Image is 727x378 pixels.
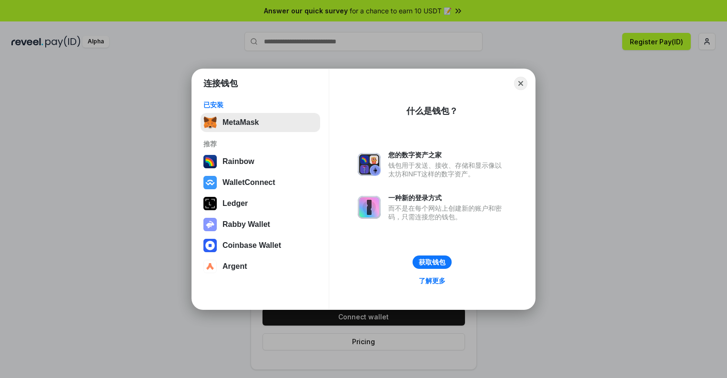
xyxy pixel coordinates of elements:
h1: 连接钱包 [203,78,238,89]
button: MetaMask [201,113,320,132]
img: svg+xml,%3Csvg%20width%3D%22120%22%20height%3D%22120%22%20viewBox%3D%220%200%20120%20120%22%20fil... [203,155,217,168]
img: svg+xml,%3Csvg%20width%3D%2228%22%20height%3D%2228%22%20viewBox%3D%220%200%2028%2028%22%20fill%3D... [203,176,217,189]
div: Rabby Wallet [222,220,270,229]
div: MetaMask [222,118,259,127]
button: Argent [201,257,320,276]
img: svg+xml,%3Csvg%20xmlns%3D%22http%3A%2F%2Fwww.w3.org%2F2000%2Fsvg%22%20fill%3D%22none%22%20viewBox... [358,196,381,219]
div: 而不是在每个网站上创建新的账户和密码，只需连接您的钱包。 [388,204,506,221]
img: svg+xml,%3Csvg%20xmlns%3D%22http%3A%2F%2Fwww.w3.org%2F2000%2Fsvg%22%20fill%3D%22none%22%20viewBox... [358,153,381,176]
div: 推荐 [203,140,317,148]
div: WalletConnect [222,178,275,187]
div: 钱包用于发送、接收、存储和显示像以太坊和NFT这样的数字资产。 [388,161,506,178]
div: 了解更多 [419,276,445,285]
img: svg+xml,%3Csvg%20width%3D%2228%22%20height%3D%2228%22%20viewBox%3D%220%200%2028%2028%22%20fill%3D... [203,239,217,252]
button: 获取钱包 [413,255,452,269]
div: Argent [222,262,247,271]
div: 获取钱包 [419,258,445,266]
div: 一种新的登录方式 [388,194,506,202]
button: Ledger [201,194,320,213]
button: Close [514,77,527,90]
img: svg+xml,%3Csvg%20width%3D%2228%22%20height%3D%2228%22%20viewBox%3D%220%200%2028%2028%22%20fill%3D... [203,260,217,273]
div: Ledger [222,199,248,208]
div: 您的数字资产之家 [388,151,506,159]
div: 已安装 [203,101,317,109]
div: Rainbow [222,157,254,166]
button: Coinbase Wallet [201,236,320,255]
img: svg+xml,%3Csvg%20xmlns%3D%22http%3A%2F%2Fwww.w3.org%2F2000%2Fsvg%22%20fill%3D%22none%22%20viewBox... [203,218,217,231]
button: Rabby Wallet [201,215,320,234]
div: Coinbase Wallet [222,241,281,250]
button: Rainbow [201,152,320,171]
img: svg+xml,%3Csvg%20xmlns%3D%22http%3A%2F%2Fwww.w3.org%2F2000%2Fsvg%22%20width%3D%2228%22%20height%3... [203,197,217,210]
a: 了解更多 [413,275,451,287]
img: svg+xml,%3Csvg%20fill%3D%22none%22%20height%3D%2233%22%20viewBox%3D%220%200%2035%2033%22%20width%... [203,116,217,129]
div: 什么是钱包？ [406,105,458,117]
button: WalletConnect [201,173,320,192]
